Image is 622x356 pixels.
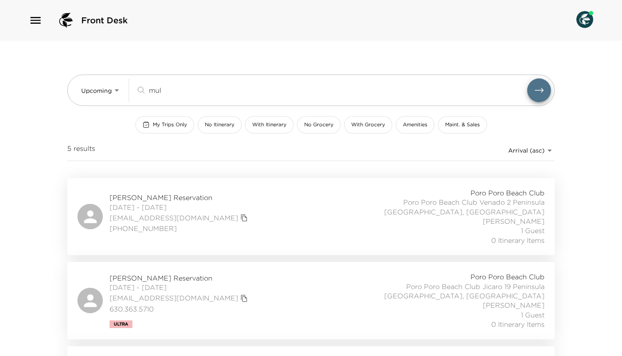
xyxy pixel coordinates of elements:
span: No Itinerary [205,121,234,128]
span: [PHONE_NUMBER] [110,224,250,233]
span: My Trips Only [153,121,187,128]
span: Poro Poro Beach Club Jicaro 19 Peninsula [GEOGRAPHIC_DATA], [GEOGRAPHIC_DATA] [358,282,545,301]
img: User [576,11,593,28]
span: Amenities [403,121,427,128]
a: [EMAIL_ADDRESS][DOMAIN_NAME] [110,293,238,303]
span: Arrival (asc) [508,147,545,154]
a: [EMAIL_ADDRESS][DOMAIN_NAME] [110,213,238,222]
span: 1 Guest [521,226,545,235]
span: With Itinerary [252,121,286,128]
button: copy primary member email [238,292,250,304]
button: With Grocery [344,116,392,133]
span: 0 Itinerary Items [491,320,545,329]
button: Maint. & Sales [438,116,487,133]
span: [PERSON_NAME] Reservation [110,193,250,202]
span: [DATE] - [DATE] [110,203,250,212]
img: logo [56,10,76,31]
span: 630.363.5710 [110,304,250,314]
a: [PERSON_NAME] Reservation[DATE] - [DATE][EMAIL_ADDRESS][DOMAIN_NAME]copy primary member email630.... [67,262,555,339]
span: Maint. & Sales [445,121,480,128]
button: No Grocery [297,116,341,133]
span: Poro Poro Beach Club [471,272,545,281]
button: Amenities [396,116,435,133]
span: [DATE] - [DATE] [110,283,250,292]
button: copy primary member email [238,212,250,224]
span: [PERSON_NAME] Reservation [110,273,250,283]
span: With Grocery [351,121,385,128]
button: With Itinerary [245,116,294,133]
button: No Itinerary [198,116,242,133]
span: No Grocery [304,121,333,128]
button: My Trips Only [135,116,194,133]
span: Poro Poro Beach Club Venado 2 Peninsula [GEOGRAPHIC_DATA], [GEOGRAPHIC_DATA] [358,197,545,217]
span: Front Desk [81,14,128,26]
span: [PERSON_NAME] [483,217,545,226]
a: [PERSON_NAME] Reservation[DATE] - [DATE][EMAIL_ADDRESS][DOMAIN_NAME]copy primary member email[PHO... [67,178,555,255]
span: Ultra [114,322,128,327]
input: Search by traveler, residence, or concierge [149,85,527,95]
span: 0 Itinerary Items [491,236,545,245]
span: 5 results [67,144,95,157]
span: [PERSON_NAME] [483,300,545,310]
span: Poro Poro Beach Club [471,188,545,197]
span: 1 Guest [521,310,545,320]
span: Upcoming [81,87,112,95]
